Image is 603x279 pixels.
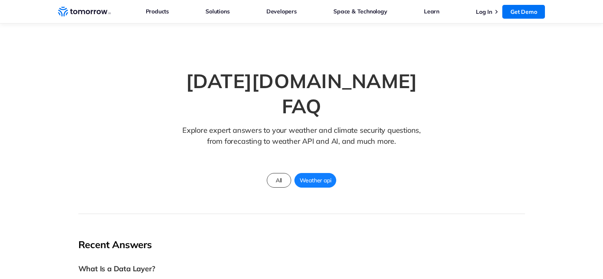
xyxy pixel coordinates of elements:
a: Home link [58,6,111,18]
p: Explore expert answers to your weather and climate security questions, from forecasting to weathe... [179,125,424,159]
a: Solutions [205,6,229,17]
span: All [271,175,287,186]
a: Log In [476,8,492,15]
a: All [267,173,291,188]
a: Developers [266,6,297,17]
h2: Recent Answers [78,238,357,251]
a: Space & Technology [333,6,387,17]
a: Get Demo [502,5,545,19]
h1: [DATE][DOMAIN_NAME] FAQ [164,68,440,119]
h3: What Is a Data Layer? [78,264,357,273]
a: Products [146,6,169,17]
span: Weather api [295,175,336,186]
a: Weather api [294,173,337,188]
a: Learn [424,6,439,17]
